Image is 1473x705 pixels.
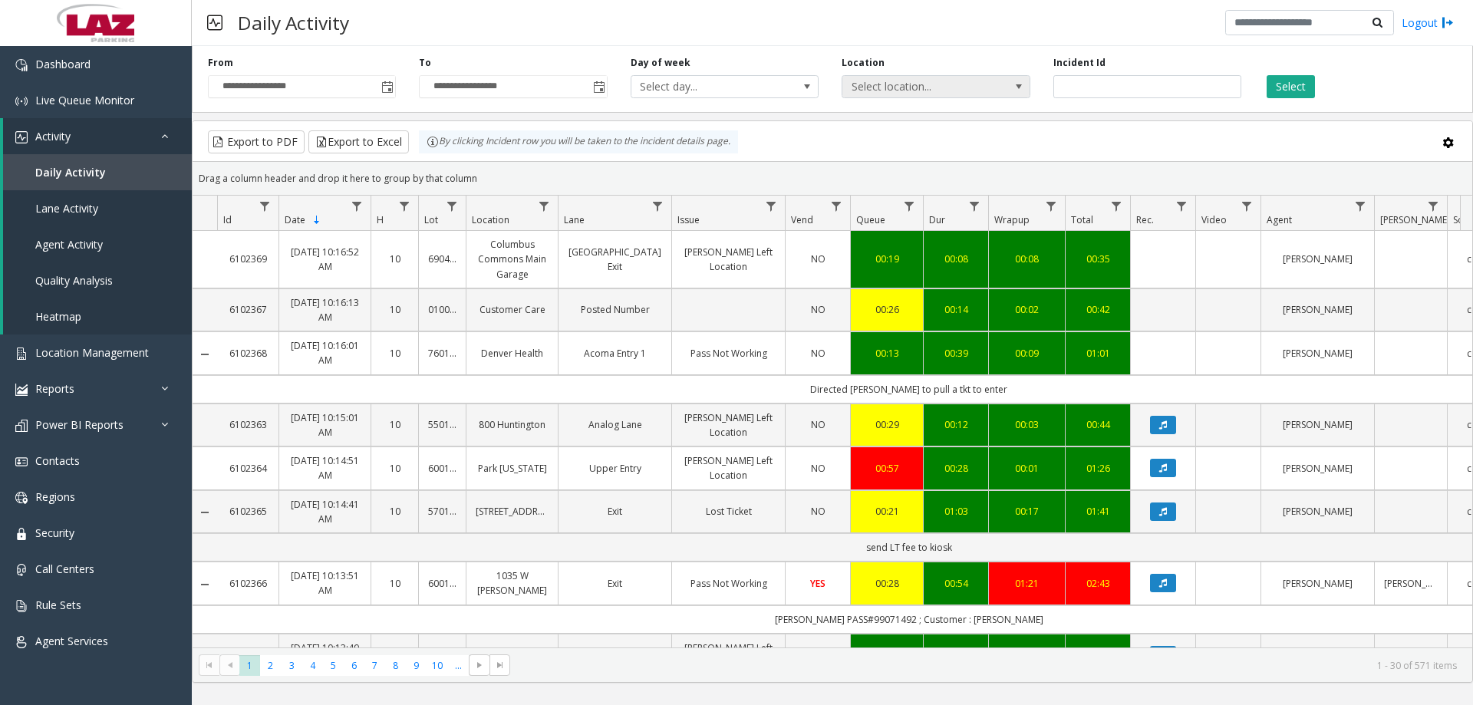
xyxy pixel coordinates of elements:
[230,4,357,41] h3: Daily Activity
[564,213,585,226] span: Lane
[1442,15,1454,31] img: logout
[795,504,841,519] a: NO
[681,245,776,274] a: [PERSON_NAME] Left Location
[1201,213,1227,226] span: Video
[428,576,456,591] a: 600106
[255,196,275,216] a: Id Filter Menu
[1270,302,1365,317] a: [PERSON_NAME]
[590,76,607,97] span: Toggle popup
[929,213,945,226] span: Dur
[860,252,914,266] a: 00:19
[860,346,914,361] a: 00:13
[811,347,825,360] span: NO
[15,528,28,540] img: 'icon'
[469,654,489,676] span: Go to the next page
[1041,196,1062,216] a: Wrapup Filter Menu
[795,576,841,591] a: YES
[860,302,914,317] a: 00:26
[1136,213,1154,226] span: Rec.
[473,659,486,671] span: Go to the next page
[568,245,662,274] a: [GEOGRAPHIC_DATA] Exit
[681,453,776,483] a: [PERSON_NAME] Left Location
[795,252,841,266] a: NO
[308,130,409,153] button: Export to Excel
[1270,461,1365,476] a: [PERSON_NAME]
[193,348,217,361] a: Collapse Details
[1075,252,1121,266] a: 00:35
[282,655,302,676] span: Page 3
[811,252,825,265] span: NO
[226,302,269,317] a: 6102367
[998,252,1056,266] a: 00:08
[15,384,28,396] img: 'icon'
[3,118,192,154] a: Activity
[1075,504,1121,519] div: 01:41
[1270,576,1365,591] a: [PERSON_NAME]
[1075,346,1121,361] a: 01:01
[1384,576,1438,591] a: [PERSON_NAME]
[1075,417,1121,432] a: 00:44
[35,417,124,432] span: Power BI Reports
[842,76,992,97] span: Select location...
[35,309,81,324] span: Heatmap
[207,4,222,41] img: pageIcon
[795,461,841,476] a: NO
[364,655,385,676] span: Page 7
[15,131,28,143] img: 'icon'
[35,93,134,107] span: Live Queue Monitor
[15,456,28,468] img: 'icon'
[428,417,456,432] a: 550131
[476,346,549,361] a: Denver Health
[35,598,81,612] span: Rule Sets
[860,576,914,591] a: 00:28
[519,659,1457,672] kendo-pager-info: 1 - 30 of 571 items
[1071,213,1093,226] span: Total
[998,302,1056,317] div: 00:02
[193,165,1472,192] div: Drag a column header and drop it here to group by that column
[3,262,192,298] a: Quality Analysis
[1270,346,1365,361] a: [PERSON_NAME]
[1075,302,1121,317] div: 00:42
[288,497,361,526] a: [DATE] 10:14:41 AM
[933,576,979,591] div: 00:54
[860,417,914,432] a: 00:29
[288,245,361,274] a: [DATE] 10:16:52 AM
[933,346,979,361] a: 00:39
[860,461,914,476] a: 00:57
[223,213,232,226] span: Id
[35,525,74,540] span: Security
[226,576,269,591] a: 6102366
[15,59,28,71] img: 'icon'
[35,634,108,648] span: Agent Services
[472,213,509,226] span: Location
[381,461,409,476] a: 10
[994,213,1030,226] span: Wrapup
[998,461,1056,476] a: 00:01
[933,504,979,519] a: 01:03
[347,196,367,216] a: Date Filter Menu
[568,504,662,519] a: Exit
[860,504,914,519] a: 00:21
[1402,15,1454,31] a: Logout
[35,345,149,360] span: Location Management
[448,655,469,676] span: Page 11
[427,136,439,148] img: infoIcon.svg
[568,576,662,591] a: Exit
[427,655,448,676] span: Page 10
[428,346,456,361] a: 760170
[226,461,269,476] a: 6102364
[568,417,662,432] a: Analog Lane
[3,226,192,262] a: Agent Activity
[428,504,456,519] a: 570185
[1106,196,1127,216] a: Total Filter Menu
[795,346,841,361] a: NO
[15,492,28,504] img: 'icon'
